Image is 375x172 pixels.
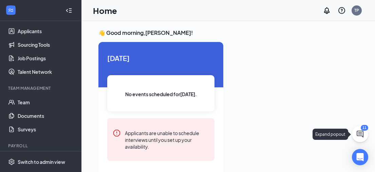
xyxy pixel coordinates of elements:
div: Payroll [8,143,74,149]
div: Expand popout [313,129,348,140]
div: Applicants are unable to schedule interviews until you set up your availability. [125,129,209,150]
svg: Settings [8,158,15,165]
button: ChatActive [352,126,368,142]
svg: ChatActive [356,130,364,138]
a: Job Postings [18,51,76,65]
div: Switch to admin view [18,158,65,165]
a: Applicants [18,24,76,38]
a: Surveys [18,123,76,136]
a: Documents [18,109,76,123]
span: No events scheduled for [DATE] . [125,90,197,98]
div: 11 [361,125,368,131]
a: Team [18,95,76,109]
h1: Home [93,5,117,16]
svg: WorkstreamLogo [7,7,14,14]
svg: Error [113,129,121,137]
a: Sourcing Tools [18,38,76,51]
h3: 👋 Good morning, [PERSON_NAME] ! [98,29,358,37]
div: TP [354,7,359,13]
span: [DATE] [107,53,214,63]
svg: Collapse [65,7,72,14]
div: Team Management [8,85,74,91]
a: Talent Network [18,65,76,79]
div: Open Intercom Messenger [352,149,368,165]
svg: Notifications [323,6,331,15]
svg: QuestionInfo [338,6,346,15]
